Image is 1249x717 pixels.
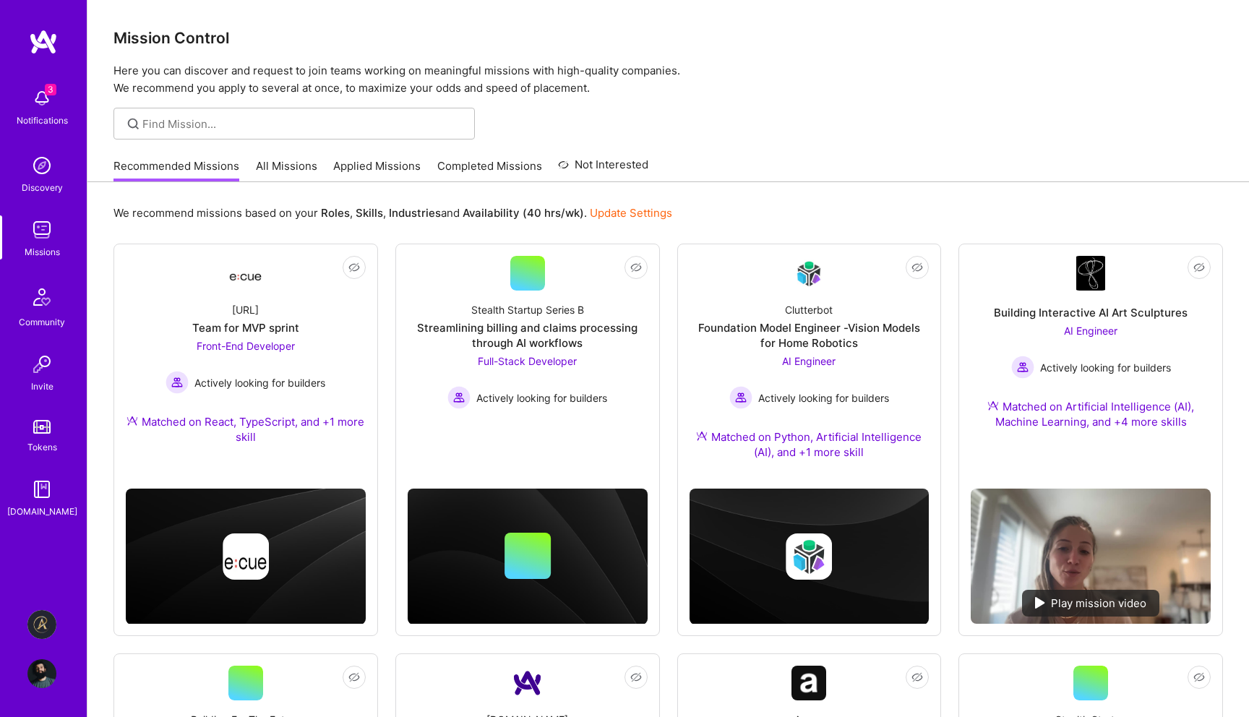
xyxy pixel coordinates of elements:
[22,180,63,195] div: Discovery
[471,302,584,317] div: Stealth Startup Series B
[408,320,648,351] div: Streamlining billing and claims processing through AI workflows
[558,156,648,182] a: Not Interested
[1022,590,1159,617] div: Play mission video
[27,659,56,688] img: User Avatar
[228,260,263,286] img: Company Logo
[113,62,1223,97] p: Here you can discover and request to join teams working on meaningful missions with high-quality ...
[437,158,542,182] a: Completed Missions
[758,390,889,405] span: Actively looking for builders
[126,256,366,462] a: Company Logo[URL]Team for MVP sprintFront-End Developer Actively looking for buildersActively loo...
[17,113,68,128] div: Notifications
[690,489,930,624] img: cover
[447,386,471,409] img: Actively looking for builders
[29,29,58,55] img: logo
[27,151,56,180] img: discovery
[1193,262,1205,273] i: icon EyeClosed
[194,375,325,390] span: Actively looking for builders
[27,84,56,113] img: bell
[27,439,57,455] div: Tokens
[408,256,648,434] a: Stealth Startup Series BStreamlining billing and claims processing through AI workflowsFull-Stack...
[31,379,53,394] div: Invite
[408,489,648,624] img: cover
[590,206,672,220] a: Update Settings
[27,215,56,244] img: teamwork
[690,256,930,477] a: Company LogoClutterbotFoundation Model Engineer -Vision Models for Home RoboticsAI Engineer Activ...
[971,399,1211,429] div: Matched on Artificial Intelligence (AI), Machine Learning, and +4 more skills
[791,666,826,700] img: Company Logo
[1064,325,1117,337] span: AI Engineer
[630,262,642,273] i: icon EyeClosed
[7,504,77,519] div: [DOMAIN_NAME]
[27,350,56,379] img: Invite
[27,475,56,504] img: guide book
[971,489,1211,624] img: No Mission
[126,415,138,426] img: Ateam Purple Icon
[463,206,584,220] b: Availability (40 hrs/wk)
[232,302,259,317] div: [URL]
[729,386,752,409] img: Actively looking for builders
[27,610,56,639] img: Aldea: Transforming Behavior Change Through AI-Driven Coaching
[24,659,60,688] a: User Avatar
[45,84,56,95] span: 3
[113,29,1223,47] h3: Mission Control
[971,256,1211,477] a: Company LogoBuilding Interactive AI Art SculpturesAI Engineer Actively looking for buildersActive...
[690,429,930,460] div: Matched on Python, Artificial Intelligence (AI), and +1 more skill
[333,158,421,182] a: Applied Missions
[987,400,999,411] img: Ateam Purple Icon
[25,244,60,259] div: Missions
[994,305,1188,320] div: Building Interactive AI Art Sculptures
[1011,356,1034,379] img: Actively looking for builders
[911,262,923,273] i: icon EyeClosed
[142,116,464,132] input: Find Mission...
[786,533,832,580] img: Company logo
[223,533,269,580] img: Company logo
[126,489,366,624] img: cover
[782,355,836,367] span: AI Engineer
[1193,671,1205,683] i: icon EyeClosed
[197,340,295,352] span: Front-End Developer
[24,610,60,639] a: Aldea: Transforming Behavior Change Through AI-Driven Coaching
[348,671,360,683] i: icon EyeClosed
[356,206,383,220] b: Skills
[478,355,577,367] span: Full-Stack Developer
[33,420,51,434] img: tokens
[476,390,607,405] span: Actively looking for builders
[911,671,923,683] i: icon EyeClosed
[791,257,826,291] img: Company Logo
[256,158,317,182] a: All Missions
[321,206,350,220] b: Roles
[696,430,708,442] img: Ateam Purple Icon
[785,302,833,317] div: Clutterbot
[1040,360,1171,375] span: Actively looking for builders
[192,320,299,335] div: Team for MVP sprint
[690,320,930,351] div: Foundation Model Engineer -Vision Models for Home Robotics
[125,116,142,132] i: icon SearchGrey
[25,280,59,314] img: Community
[1035,597,1045,609] img: play
[510,666,545,700] img: Company Logo
[113,158,239,182] a: Recommended Missions
[348,262,360,273] i: icon EyeClosed
[126,414,366,445] div: Matched on React, TypeScript, and +1 more skill
[166,371,189,394] img: Actively looking for builders
[1076,256,1105,291] img: Company Logo
[389,206,441,220] b: Industries
[19,314,65,330] div: Community
[113,205,672,220] p: We recommend missions based on your , , and .
[630,671,642,683] i: icon EyeClosed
